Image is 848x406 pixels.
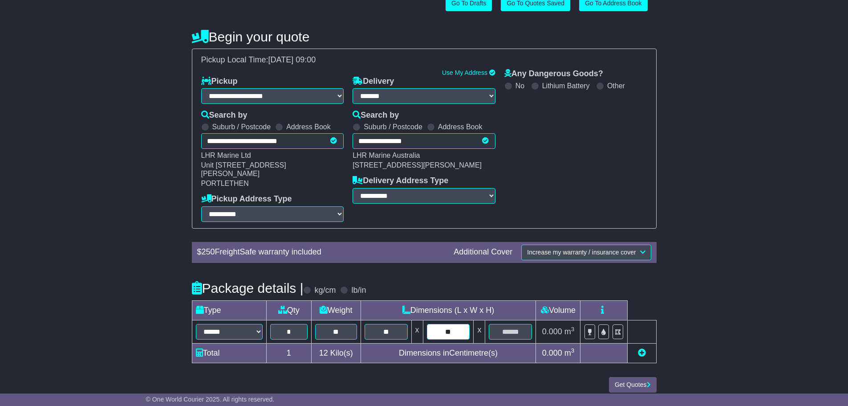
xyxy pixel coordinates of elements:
[474,320,485,343] td: x
[411,320,423,343] td: x
[564,327,575,336] span: m
[638,349,646,357] a: Add new item
[353,176,448,186] label: Delivery Address Type
[319,349,328,357] span: 12
[438,123,483,131] label: Address Book
[607,82,625,90] label: Other
[542,349,562,357] span: 0.000
[192,300,266,320] td: Type
[571,347,575,354] sup: 3
[351,286,366,295] label: lb/in
[266,343,311,363] td: 1
[197,55,652,65] div: Pickup Local Time:
[146,396,275,403] span: © One World Courier 2025. All rights reserved.
[564,349,575,357] span: m
[193,247,450,257] div: $ FreightSafe warranty included
[521,245,651,260] button: Increase my warranty / insurance cover
[527,249,636,256] span: Increase my warranty / insurance cover
[353,111,399,120] label: Search by
[515,82,524,90] label: No
[361,300,536,320] td: Dimensions (L x W x H)
[201,161,286,177] span: Unit [STREET_ADDRESS][PERSON_NAME]
[504,69,603,79] label: Any Dangerous Goods?
[536,300,580,320] td: Volume
[201,180,249,187] span: PORTLETHEN
[212,123,271,131] label: Suburb / Postcode
[542,327,562,336] span: 0.000
[311,300,361,320] td: Weight
[609,377,657,393] button: Get Quotes
[192,343,266,363] td: Total
[201,194,292,204] label: Pickup Address Type
[201,77,238,86] label: Pickup
[442,69,487,76] a: Use My Address
[192,29,657,44] h4: Begin your quote
[571,326,575,332] sup: 3
[311,343,361,363] td: Kilo(s)
[286,123,331,131] label: Address Book
[314,286,336,295] label: kg/cm
[361,343,536,363] td: Dimensions in Centimetre(s)
[266,300,311,320] td: Qty
[353,77,394,86] label: Delivery
[201,152,251,159] span: LHR Marine Ltd
[364,123,422,131] label: Suburb / Postcode
[201,111,248,120] label: Search by
[202,247,215,256] span: 250
[192,281,304,295] h4: Package details |
[542,82,590,90] label: Lithium Battery
[449,247,517,257] div: Additional Cover
[353,152,420,159] span: LHR Marine Australia
[268,55,316,64] span: [DATE] 09:00
[353,161,482,169] span: [STREET_ADDRESS][PERSON_NAME]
